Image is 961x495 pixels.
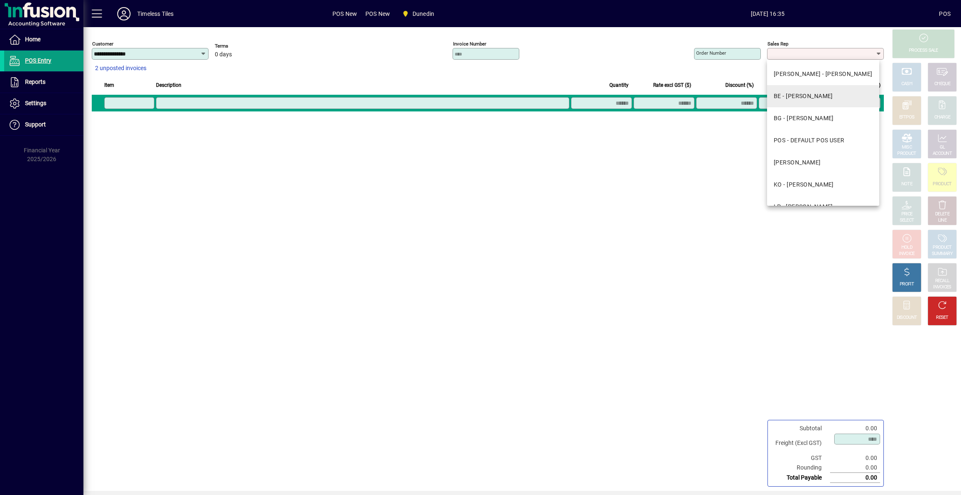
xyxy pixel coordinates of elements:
span: Settings [25,100,46,106]
mat-label: Customer [92,41,113,47]
span: Terms [215,43,265,49]
div: BE - [PERSON_NAME] [774,92,833,101]
div: [PERSON_NAME] - [PERSON_NAME] [774,70,873,78]
a: Settings [4,93,83,114]
mat-label: Sales rep [767,41,788,47]
td: 0.00 [830,473,880,483]
span: Quantity [609,81,629,90]
span: POS Entry [25,57,51,64]
span: Support [25,121,46,128]
div: POS [939,7,951,20]
div: RECALL [935,278,950,284]
mat-option: KO - KAREN O'NEILL [767,174,879,196]
span: POS New [365,7,390,20]
span: Reports [25,78,45,85]
mat-option: LP - LACHLAN PEARSON [767,196,879,218]
div: MISC [902,144,912,151]
div: CHARGE [934,114,951,121]
div: LP - [PERSON_NAME] [774,202,833,211]
div: PROCESS SALE [909,48,938,54]
div: LINE [938,217,946,224]
div: GL [940,144,945,151]
td: GST [771,453,830,463]
td: 0.00 [830,463,880,473]
div: INVOICE [899,251,914,257]
div: NOTE [901,181,912,187]
span: Description [156,81,181,90]
button: 2 unposted invoices [92,61,150,76]
mat-option: BJ - BARRY JOHNSTON [767,63,879,85]
span: Dunedin [413,7,434,20]
div: SELECT [900,217,914,224]
div: HOLD [901,245,912,251]
td: Total Payable [771,473,830,483]
span: 2 unposted invoices [95,64,146,73]
span: Home [25,36,40,43]
mat-option: BE - BEN JOHNSTON [767,85,879,107]
div: SUMMARY [932,251,953,257]
div: KO - [PERSON_NAME] [774,180,834,189]
div: INVOICES [933,284,951,290]
div: PRICE [901,211,913,217]
div: [PERSON_NAME] [774,158,821,167]
a: Reports [4,72,83,93]
span: Item [104,81,114,90]
a: Home [4,29,83,50]
div: PRODUCT [933,245,951,251]
td: Subtotal [771,424,830,433]
div: PRODUCT [933,181,951,187]
td: 0.00 [830,453,880,463]
a: Support [4,114,83,135]
mat-option: BG - BLAIZE GERRAND [767,107,879,129]
mat-label: Order number [696,50,726,56]
div: PRODUCT [897,151,916,157]
div: BG - [PERSON_NAME] [774,114,834,123]
td: Freight (Excl GST) [771,433,830,453]
div: CASH [901,81,912,87]
div: EFTPOS [899,114,915,121]
span: Rate excl GST ($) [653,81,691,90]
div: DISCOUNT [897,315,917,321]
span: Discount (%) [725,81,754,90]
mat-option: EJ - ELISE JOHNSTON [767,152,879,174]
div: Timeless Tiles [137,7,174,20]
div: DELETE [935,211,949,217]
span: Dunedin [398,6,438,21]
div: ACCOUNT [933,151,952,157]
div: CHEQUE [934,81,950,87]
td: Rounding [771,463,830,473]
span: [DATE] 16:35 [596,7,939,20]
span: 0 days [215,51,232,58]
td: 0.00 [830,424,880,433]
button: Profile [111,6,137,21]
span: POS New [332,7,357,20]
div: PROFIT [900,281,914,288]
div: RESET [936,315,948,321]
mat-option: POS - DEFAULT POS USER [767,129,879,152]
div: POS - DEFAULT POS USER [774,136,845,145]
mat-label: Invoice number [453,41,486,47]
